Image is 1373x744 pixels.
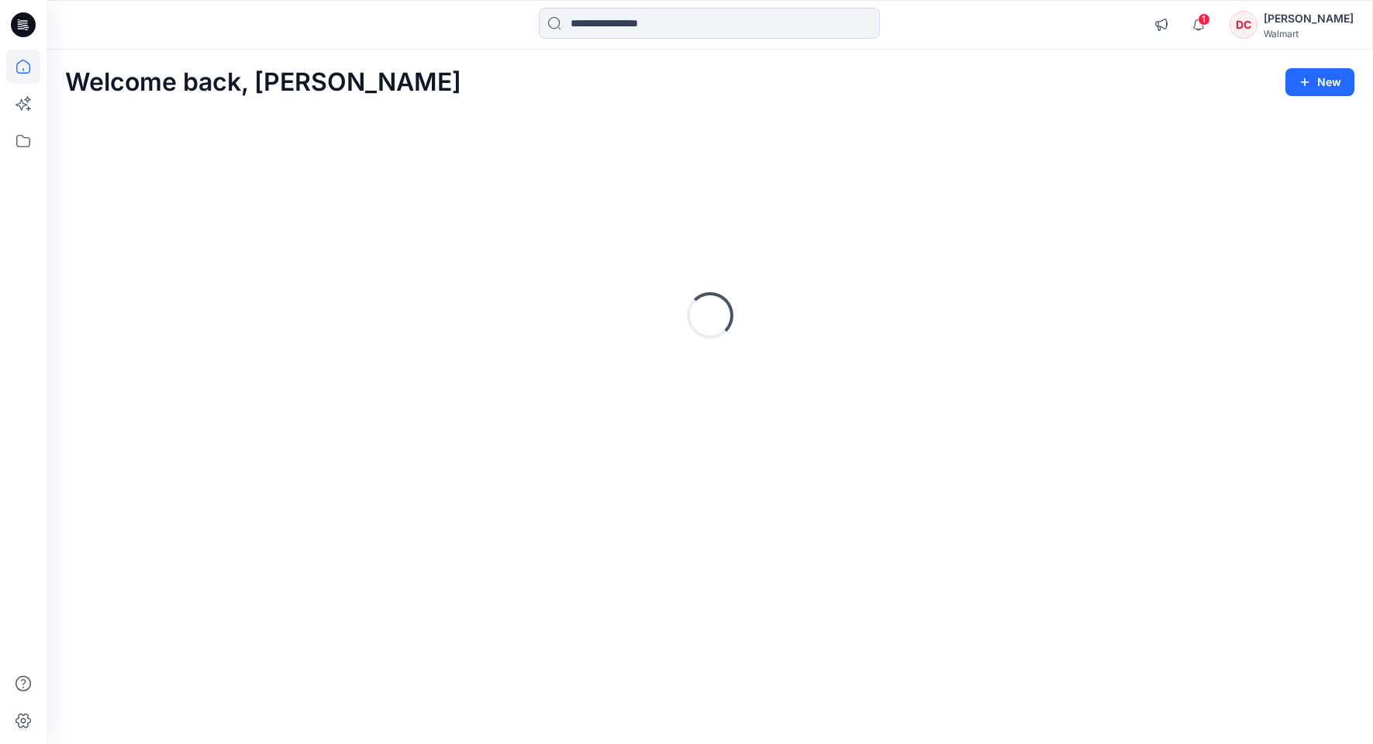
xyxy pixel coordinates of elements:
span: 1 [1198,13,1210,26]
div: [PERSON_NAME] [1264,9,1354,28]
div: Walmart [1264,28,1354,40]
button: New [1285,68,1354,96]
div: DC [1230,11,1257,39]
h2: Welcome back, [PERSON_NAME] [65,68,461,97]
